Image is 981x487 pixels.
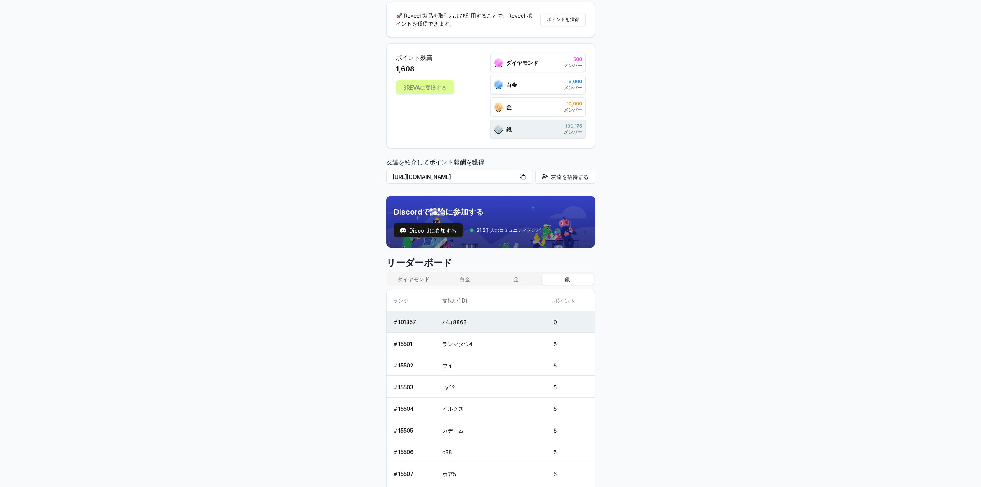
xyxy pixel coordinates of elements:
[398,405,414,412] font: 15504
[386,196,595,248] img: 不和のバナー
[396,12,532,27] font: 🚀 Reveel 製品を取引および利用することで、Reveel ポイントを獲得できます。
[513,276,519,282] font: 金
[386,170,532,184] button: [URL][DOMAIN_NAME]
[394,223,463,237] a: テストDiscordに参加する
[506,126,512,133] font: 銀
[494,124,503,134] img: ランクアイコン
[494,58,503,67] img: ランクアイコン
[398,319,416,325] font: 101357
[394,207,484,216] font: Discordで議論に参加する
[393,471,398,477] font: ＃
[398,427,413,434] font: 15505
[393,449,398,455] font: ＃
[442,341,472,347] font: ランマタウ4
[554,405,557,412] font: 5
[398,341,412,347] font: 15501
[393,362,398,369] font: ＃
[442,362,453,369] font: ウイ
[573,56,582,62] font: 500
[442,405,464,412] font: イルクス
[386,257,452,268] font: リーダーボード
[554,319,557,325] font: 0
[565,123,582,129] font: 100,175
[506,104,512,110] font: 金
[398,384,413,390] font: 15503
[554,362,557,369] font: 5
[396,54,433,61] font: ポイント残高
[398,362,413,369] font: 15502
[506,59,538,66] font: ダイヤモンド
[442,427,464,434] font: カディム
[393,319,398,325] font: ＃
[400,227,406,233] img: テスト
[551,174,589,180] font: 友達を招待する
[535,170,595,184] button: 友達を招待する
[409,227,456,234] font: Discordに参加する
[554,297,575,304] font: ポイント
[398,471,413,477] font: 15507
[554,449,557,455] font: 5
[393,384,398,390] font: ＃
[393,341,398,347] font: ＃
[476,227,545,233] font: 31.2千人のコミュニティメンバー
[554,341,557,347] font: 5
[564,107,582,113] font: メンバー
[442,384,455,390] font: uyi12
[564,62,582,68] font: メンバー
[442,297,468,304] font: 支払い(ID)
[494,102,503,112] img: ランクアイコン
[554,471,557,477] font: 5
[459,276,470,282] font: 白金
[442,471,456,477] font: ホア5
[398,449,413,455] font: 15506
[554,384,557,390] font: 5
[394,223,463,237] button: Discordに参加する
[393,427,398,434] font: ＃
[442,319,467,325] font: バコ8863
[564,85,582,90] font: メンバー
[569,79,582,84] font: 5,000
[397,276,430,282] font: ダイヤモンド
[494,80,503,90] img: ランクアイコン
[393,405,398,412] font: ＃
[393,297,409,304] font: ランク
[566,101,582,107] font: 10,000
[547,16,579,22] font: ポイントを獲得
[506,82,517,88] font: 白金
[393,174,451,180] font: [URL][DOMAIN_NAME]
[540,13,586,26] button: ポイントを獲得
[554,427,557,434] font: 5
[442,449,452,455] font: o88
[386,158,484,166] font: 友達を紹介してポイント報酬を獲得
[564,129,582,135] font: メンバー
[396,65,415,73] font: 1,608
[565,276,570,282] font: 銀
